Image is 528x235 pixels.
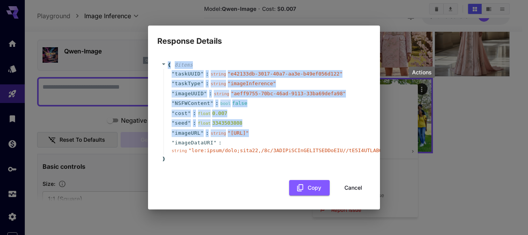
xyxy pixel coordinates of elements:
[201,71,204,77] span: "
[188,110,191,116] span: "
[198,119,242,127] div: 3343503808
[175,119,187,127] span: seed
[188,120,191,126] span: "
[206,129,209,137] span: :
[201,81,204,86] span: "
[172,81,175,86] span: "
[201,130,204,136] span: "
[172,140,175,146] span: "
[219,139,222,147] span: :
[175,129,201,137] span: imageURL
[228,71,342,77] span: " e42133db-3017-40a7-aa3e-b49ef056d122 "
[172,110,175,116] span: "
[175,139,213,147] span: imageDataURI
[206,80,209,87] span: :
[211,81,226,86] span: string
[172,100,175,106] span: "
[148,26,380,47] h2: Response Details
[231,91,346,96] span: " aeff9755-70bc-46ad-9113-33ba69defa98 "
[228,130,249,136] span: " [URL] "
[289,180,330,196] button: Copy
[175,110,187,117] span: cost
[172,120,175,126] span: "
[409,67,435,78] div: Actions
[175,90,204,98] span: imageUUID
[228,81,276,86] span: " imageInference "
[198,110,227,117] div: 0.007
[172,71,175,77] span: "
[220,99,247,107] div: false
[215,99,218,107] span: :
[172,148,187,153] span: string
[211,72,226,77] span: string
[175,62,193,68] span: 8 item s
[204,91,207,96] span: "
[214,91,229,96] span: string
[175,70,201,78] span: taskUUID
[193,110,196,117] span: :
[220,101,231,106] span: bool
[172,91,175,96] span: "
[161,155,165,163] span: }
[172,130,175,136] span: "
[193,119,196,127] span: :
[211,131,226,136] span: string
[168,61,171,69] span: {
[175,99,210,107] span: NSFWContent
[206,70,209,78] span: :
[210,100,213,106] span: "
[209,90,212,98] span: :
[213,140,216,146] span: "
[198,111,211,116] span: float
[336,180,371,196] button: Cancel
[198,121,211,126] span: float
[175,80,201,87] span: taskType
